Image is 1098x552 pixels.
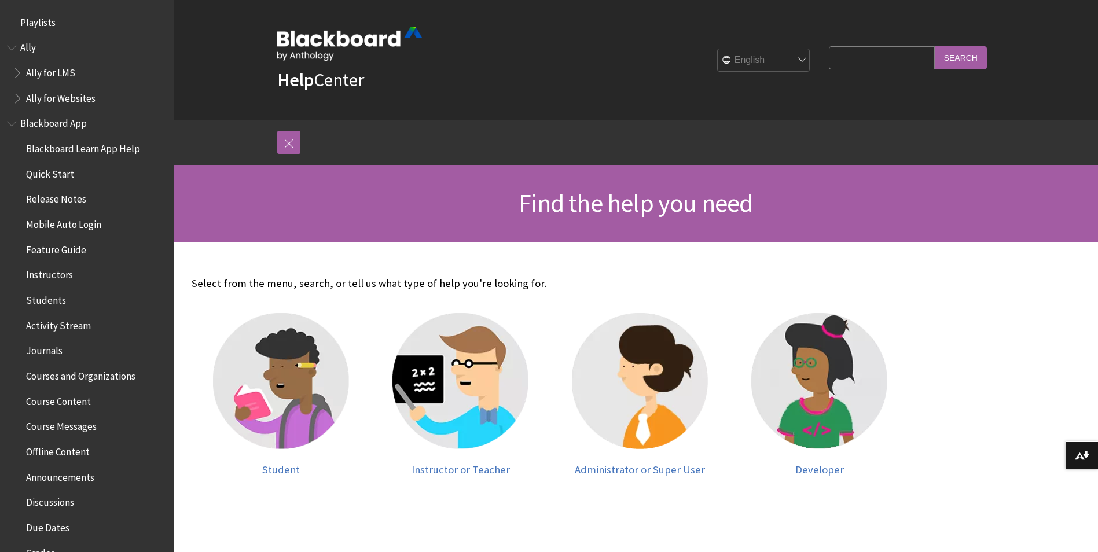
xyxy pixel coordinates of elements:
[26,392,91,407] span: Course Content
[26,366,135,382] span: Courses and Organizations
[192,276,909,291] p: Select from the menu, search, or tell us what type of help you're looking for.
[26,518,69,533] span: Due Dates
[26,164,74,180] span: Quick Start
[213,313,349,449] img: Student
[26,139,140,154] span: Blackboard Learn App Help
[26,442,90,458] span: Offline Content
[277,68,314,91] strong: Help
[7,38,167,108] nav: Book outline for Anthology Ally Help
[262,463,300,476] span: Student
[718,49,810,72] select: Site Language Selector
[26,316,91,332] span: Activity Stream
[562,313,718,476] a: Administrator Administrator or Super User
[26,190,86,205] span: Release Notes
[26,417,97,433] span: Course Messages
[26,240,86,256] span: Feature Guide
[26,468,94,483] span: Announcements
[26,215,101,230] span: Mobile Auto Login
[519,187,752,219] span: Find the help you need
[26,290,66,306] span: Students
[20,114,87,130] span: Blackboard App
[412,463,510,476] span: Instructor or Teacher
[277,68,364,91] a: HelpCenter
[575,463,705,476] span: Administrator or Super User
[383,313,539,476] a: Instructor Instructor or Teacher
[277,27,422,61] img: Blackboard by Anthology
[741,313,898,476] a: Developer
[392,313,528,449] img: Instructor
[572,313,708,449] img: Administrator
[20,38,36,54] span: Ally
[26,63,75,79] span: Ally for LMS
[26,266,73,281] span: Instructors
[20,13,56,28] span: Playlists
[26,492,74,508] span: Discussions
[935,46,987,69] input: Search
[203,313,359,476] a: Student Student
[795,463,844,476] span: Developer
[26,89,96,104] span: Ally for Websites
[7,13,167,32] nav: Book outline for Playlists
[26,341,63,357] span: Journals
